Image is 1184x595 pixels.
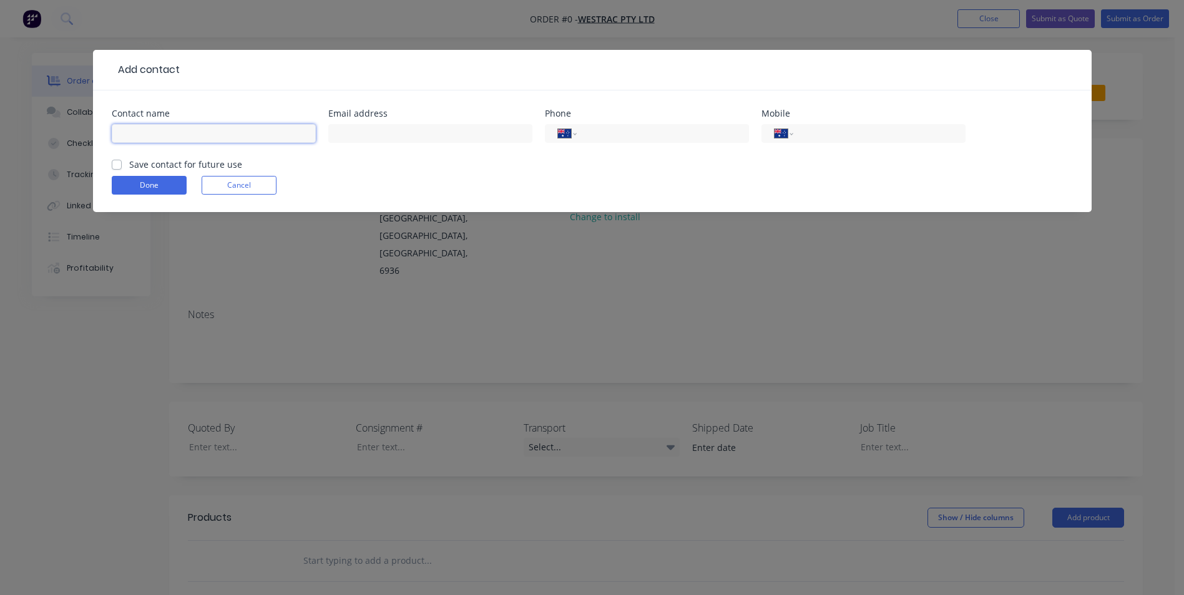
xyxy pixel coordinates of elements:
div: Email address [328,109,532,118]
label: Save contact for future use [129,158,242,171]
button: Done [112,176,187,195]
div: Mobile [761,109,966,118]
button: Cancel [202,176,276,195]
div: Contact name [112,109,316,118]
div: Add contact [112,62,180,77]
div: Phone [545,109,749,118]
